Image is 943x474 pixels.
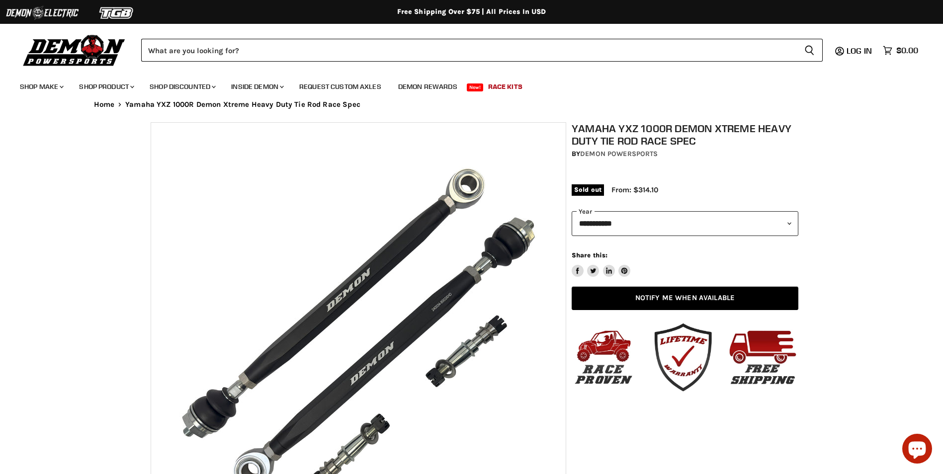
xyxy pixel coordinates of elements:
[572,251,631,277] aside: Share this:
[646,320,720,395] img: warranty_1.jpg
[224,77,290,97] a: Inside Demon
[572,211,798,236] select: year
[74,100,869,109] nav: Breadcrumbs
[142,77,222,97] a: Shop Discounted
[796,39,823,62] button: Search
[391,77,465,97] a: Demon Rewards
[72,77,140,97] a: Shop Product
[842,46,878,55] a: Log in
[572,287,798,310] a: Notify Me When Available
[481,77,530,97] a: Race Kits
[572,184,604,195] span: Sold out
[141,39,823,62] form: Product
[611,185,658,194] span: From: $314.10
[292,77,389,97] a: Request Custom Axles
[12,73,916,97] ul: Main menu
[5,3,80,22] img: Demon Electric Logo 2
[141,39,796,62] input: Search
[572,149,798,159] div: by
[847,46,872,56] span: Log in
[80,3,154,22] img: TGB Logo 2
[896,46,918,55] span: $0.00
[467,83,484,91] span: New!
[94,100,115,109] a: Home
[899,434,935,466] inbox-online-store-chat: Shopify online store chat
[12,77,70,97] a: Shop Make
[566,320,641,395] img: race_proven_1.jpg
[125,100,360,109] span: Yamaha YXZ 1000R Demon Xtreme Heavy Duty Tie Rod Race Spec
[572,251,607,259] span: Share this:
[878,43,923,58] a: $0.00
[20,32,129,68] img: Demon Powersports
[725,320,800,395] img: free_shipping_1.jpg
[580,150,658,158] a: Demon Powersports
[74,7,869,16] div: Free Shipping Over $75 | All Prices In USD
[572,122,798,147] h1: Yamaha YXZ 1000R Demon Xtreme Heavy Duty Tie Rod Race Spec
